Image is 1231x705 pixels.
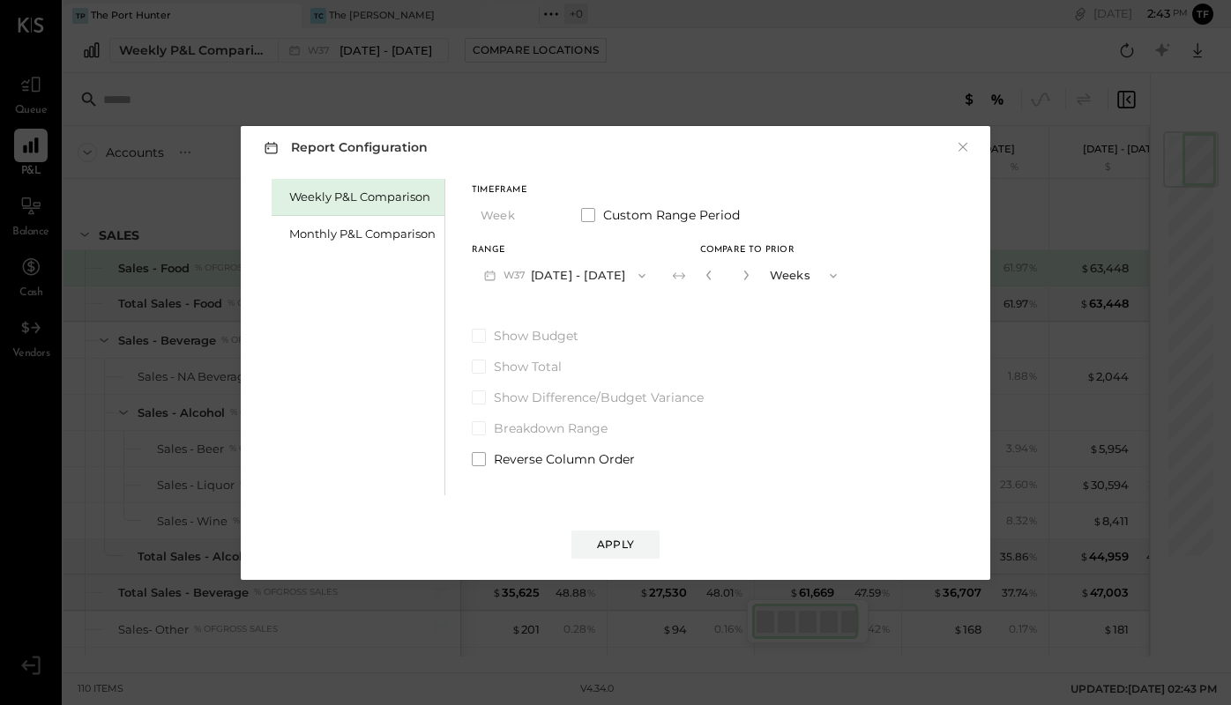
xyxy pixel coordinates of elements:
[504,269,531,283] span: W37
[472,259,658,292] button: W37[DATE] - [DATE]
[289,226,436,242] div: Monthly P&L Comparison
[494,327,578,345] span: Show Budget
[472,246,658,255] div: Range
[494,358,562,375] span: Show Total
[494,389,704,406] span: Show Difference/Budget Variance
[494,419,608,437] span: Breakdown Range
[603,206,740,224] span: Custom Range Period
[761,259,849,292] button: Weeks
[472,199,560,232] button: Week
[700,246,795,255] span: Compare to Prior
[472,186,560,195] div: Timeframe
[289,189,436,205] div: Weekly P&L Comparison
[494,450,635,468] span: Reverse Column Order
[597,537,634,552] div: Apply
[260,137,428,159] h3: Report Configuration
[955,138,971,156] button: ×
[571,531,660,559] button: Apply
